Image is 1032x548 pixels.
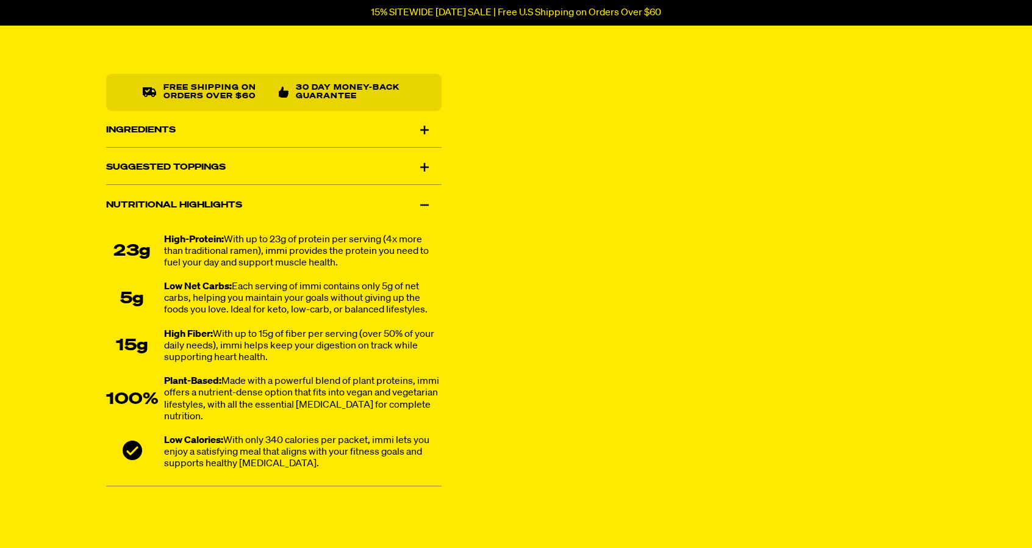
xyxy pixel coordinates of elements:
[164,377,221,387] strong: Plant-Based:
[106,150,442,184] div: Suggested Toppings
[164,282,232,292] strong: Low Net Carbs:
[164,329,442,364] div: With up to 15g of fiber per serving (over 50% of your daily needs), immi helps keep your digestio...
[164,235,224,245] strong: High-Protein:
[296,84,405,101] p: 30 Day Money-Back Guarantee
[164,330,213,339] strong: High Fiber:
[164,435,442,470] div: With only 340 calories per packet, immi lets you enjoy a satisfying meal that aligns with your fi...
[164,234,442,270] div: With up to 23g of protein per serving (4x more than traditional ramen), immi provides the protein...
[164,436,223,445] strong: Low Calories:
[106,290,158,308] div: 5g
[106,113,442,147] div: Ingredients
[164,281,442,317] div: Each serving of immi contains only 5g of net carbs, helping you maintain your goals without givin...
[106,337,158,356] div: 15g
[371,7,661,18] p: 15% SITEWIDE [DATE] SALE | Free U.S Shipping on Orders Over $60
[164,377,442,424] div: Made with a powerful blend of plant proteins, immi offers a nutrient-dense option that fits into ...
[106,243,158,261] div: 23g
[106,391,158,409] div: 100%
[106,188,442,222] div: Nutritional Highlights
[163,84,269,101] p: Free shipping on orders over $60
